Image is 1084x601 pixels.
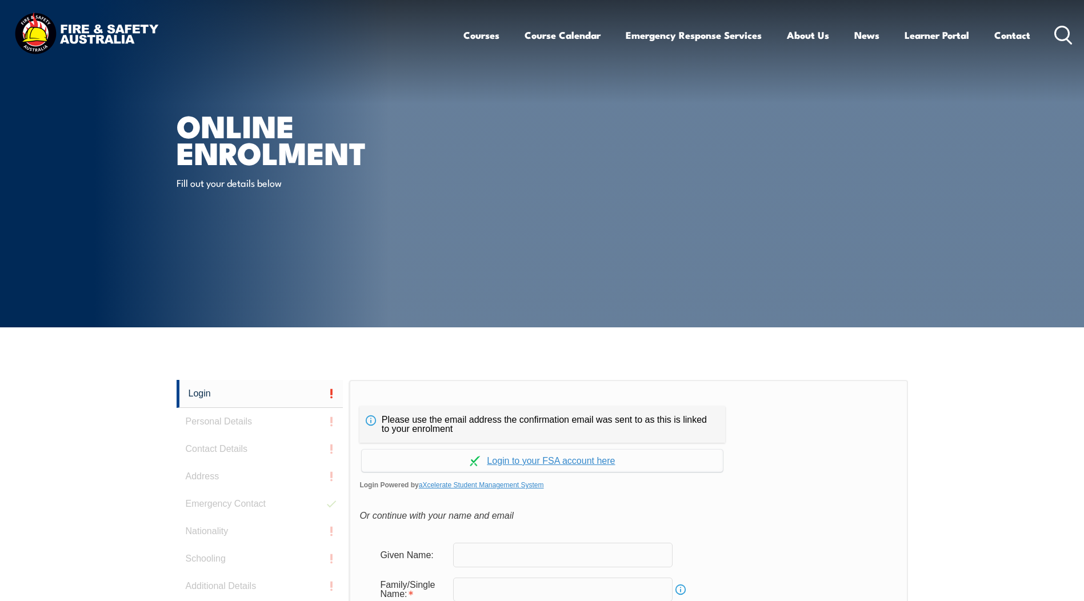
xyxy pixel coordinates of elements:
[905,20,969,50] a: Learner Portal
[525,20,601,50] a: Course Calendar
[177,176,385,189] p: Fill out your details below
[177,112,459,165] h1: Online Enrolment
[359,507,897,524] div: Or continue with your name and email
[626,20,762,50] a: Emergency Response Services
[854,20,879,50] a: News
[463,20,499,50] a: Courses
[371,544,453,566] div: Given Name:
[419,481,544,489] a: aXcelerate Student Management System
[994,20,1030,50] a: Contact
[787,20,829,50] a: About Us
[359,406,725,443] div: Please use the email address the confirmation email was sent to as this is linked to your enrolment
[177,380,343,408] a: Login
[359,476,897,494] span: Login Powered by
[470,456,480,466] img: Log in withaxcelerate
[673,582,689,598] a: Info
